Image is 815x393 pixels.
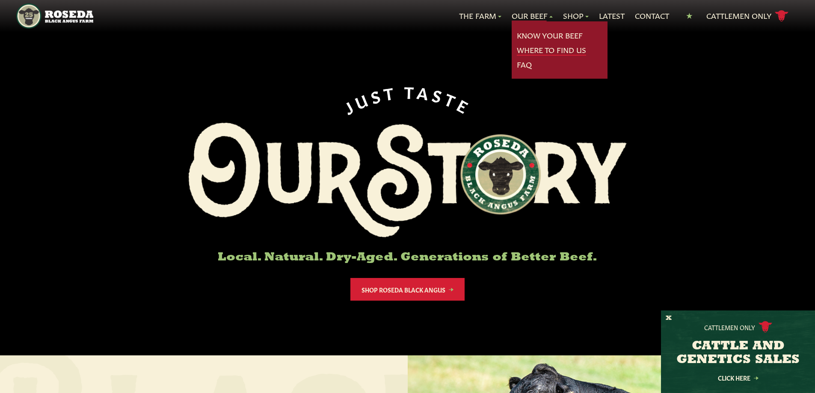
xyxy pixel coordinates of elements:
p: Cattlemen Only [704,323,755,331]
a: The Farm [459,10,501,21]
span: A [416,83,433,101]
button: X [666,314,672,323]
a: Latest [599,10,625,21]
div: JUST TASTE [340,82,476,116]
span: T [443,89,462,110]
h6: Local. Natural. Dry-Aged. Generations of Better Beef. [189,251,627,264]
span: E [455,95,475,116]
a: Where To Find Us [517,44,586,56]
span: J [340,95,358,116]
span: S [368,85,385,104]
a: Shop [563,10,589,21]
span: T [404,82,418,100]
img: Roseda Black Aangus Farm [189,123,627,237]
span: T [382,83,398,101]
a: Click Here [699,375,776,381]
a: Contact [635,10,669,21]
span: S [431,85,448,105]
a: FAQ [517,59,532,70]
span: U [352,89,372,110]
a: Cattlemen Only [706,9,788,24]
a: Our Beef [512,10,553,21]
a: Know Your Beef [517,30,583,41]
h3: CATTLE AND GENETICS SALES [672,340,804,367]
img: cattle-icon.svg [759,321,772,333]
a: Shop Roseda Black Angus [350,278,465,301]
img: https://roseda.com/wp-content/uploads/2021/05/roseda-25-header.png [16,3,93,29]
